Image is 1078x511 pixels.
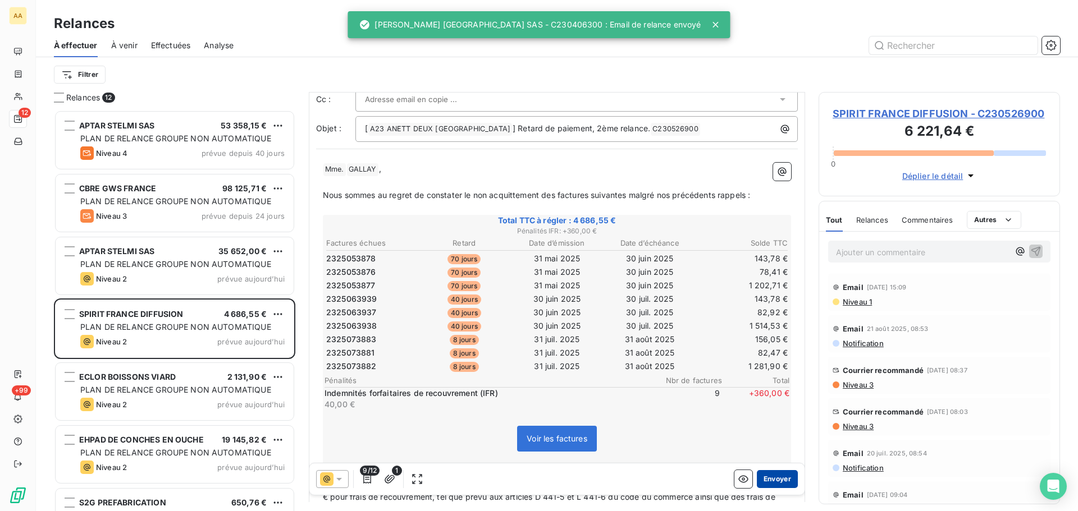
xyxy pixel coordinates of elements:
span: prévue depuis 40 jours [202,149,285,158]
span: 70 jours [447,268,481,278]
div: AA [9,7,27,25]
span: 12 [102,93,115,103]
th: Date d’échéance [604,237,696,249]
span: Niveau 4 [96,149,127,158]
span: 35 652,00 € [218,246,267,256]
span: 2325073883 [326,334,377,345]
span: [ [365,123,368,133]
td: 31 juil. 2025 [511,333,602,346]
td: 31 mai 2025 [511,252,602,265]
td: 30 juin 2025 [511,293,602,305]
span: 9 [652,388,720,410]
button: Autres [967,211,1021,229]
td: 1 202,71 € [697,279,788,292]
th: Factures échues [326,237,417,249]
span: Email [843,324,864,333]
span: Notification [842,463,884,472]
span: 98 125,71 € [222,183,267,193]
span: 0 [831,159,835,168]
span: Objet : [316,123,341,133]
span: GALLAY [347,163,378,176]
div: [PERSON_NAME] [GEOGRAPHIC_DATA] SAS - C230406300 : Email de relance envoyé [359,15,701,35]
span: Courrier recommandé [843,366,924,375]
span: Pénalités [325,376,655,385]
td: 82,47 € [697,347,788,359]
td: 30 juil. 2025 [604,320,696,332]
td: 31 août 2025 [604,333,696,346]
span: PLAN DE RELANCE GROUPE NON AUTOMATIQUE [80,322,271,332]
span: Total TTC à régler : 4 686,55 € [325,215,789,226]
span: 53 358,15 € [221,121,267,130]
span: Niveau 2 [96,274,127,283]
td: 78,41 € [697,266,788,278]
span: 2325053877 [326,280,376,291]
span: SPIRIT FRANCE DIFFUSION [79,309,183,319]
span: Mme. [323,163,346,176]
span: Niveau 3 [842,422,874,431]
span: PLAN DE RELANCE GROUPE NON AUTOMATIQUE [80,259,271,269]
th: Date d’émission [511,237,602,249]
span: prévue aujourd’hui [217,400,285,409]
span: Niveau 1 [842,297,872,306]
button: Déplier le détail [899,169,980,182]
span: 2325063939 [326,293,377,305]
span: Effectuées [151,40,191,51]
span: ECLOR BOISSONS VIARD [79,372,176,381]
th: Retard [418,237,510,249]
span: CBRE GWS FRANCE [79,183,156,193]
img: Logo LeanPay [9,486,27,504]
span: Nbr de factures [655,376,722,385]
span: 40 jours [447,308,481,318]
span: 2 131,90 € [227,372,267,381]
span: Niveau 3 [96,211,127,220]
span: 70 jours [447,254,481,264]
td: 156,05 € [697,333,788,346]
td: 30 juin 2025 [604,279,696,292]
span: 2325053878 [326,253,376,264]
span: prévue aujourd’hui [217,463,285,472]
td: 30 juil. 2025 [604,306,696,319]
span: À effectuer [54,40,98,51]
button: Envoyer [757,470,798,488]
span: + 360,00 € [722,388,789,410]
td: 31 août 2025 [604,360,696,372]
span: prévue depuis 24 jours [202,211,285,220]
td: 1 281,90 € [697,360,788,372]
span: Niveau 2 [96,337,127,346]
span: ] Retard de paiement, 2ème relance. [513,123,650,133]
span: 8 jours [450,348,479,358]
td: 1 514,53 € [697,320,788,332]
span: Total [722,376,789,385]
span: Nous sommes au regret de constater le non acquittement des factures suivantes malgré nos précéden... [323,190,750,200]
span: [DATE] 08:03 [927,408,968,415]
span: 9/12 [360,466,380,476]
span: 2325073881 [326,347,375,358]
span: A23 ANETT DEUX [GEOGRAPHIC_DATA] [368,123,512,136]
span: 8 jours [450,335,479,345]
div: Open Intercom Messenger [1040,473,1067,500]
span: 2325073882 [326,361,377,372]
span: 1 [392,466,402,476]
h3: 6 221,64 € [833,121,1046,144]
span: Notification [842,339,884,348]
span: PLAN DE RELANCE GROUPE NON AUTOMATIQUE [80,133,271,143]
label: Cc : [316,94,355,105]
span: Voir les factures [527,434,587,443]
span: APTAR STELMI SAS [79,121,154,130]
span: Niveau 3 [842,380,874,389]
span: 40 jours [447,294,481,305]
td: 30 juil. 2025 [604,293,696,305]
span: Email [843,490,864,499]
td: 31 juil. 2025 [511,347,602,359]
td: 31 mai 2025 [511,279,602,292]
span: prévue aujourd’hui [217,274,285,283]
span: 20 juil. 2025, 08:54 [867,450,927,457]
h3: Relances [54,13,115,34]
td: 30 juin 2025 [511,320,602,332]
span: À venir [111,40,138,51]
td: 30 juin 2025 [604,266,696,278]
th: Solde TTC [697,237,788,249]
td: 30 juin 2025 [604,252,696,265]
span: , [379,164,381,173]
span: [DATE] 15:09 [867,284,907,291]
